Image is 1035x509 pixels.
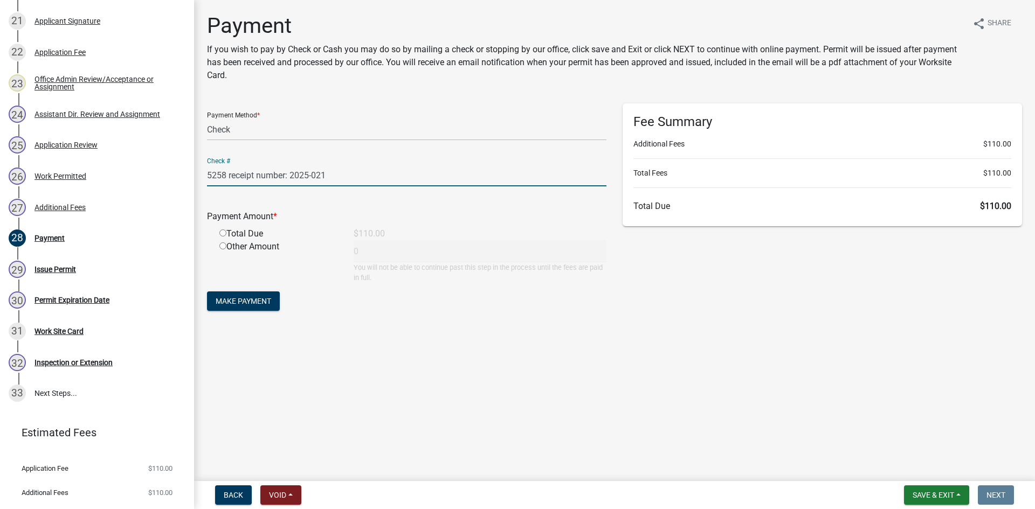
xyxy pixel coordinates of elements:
div: Work Permitted [34,172,86,180]
span: $110.00 [983,168,1011,179]
div: Additional Fees [34,204,86,211]
span: Void [269,491,286,499]
div: 23 [9,74,26,92]
a: Estimated Fees [9,422,177,443]
span: Additional Fees [22,489,68,496]
div: Application Review [34,141,98,149]
button: Save & Exit [904,485,969,505]
span: Share [988,17,1011,30]
div: 31 [9,323,26,340]
span: Back [224,491,243,499]
button: Void [260,485,301,505]
h1: Payment [207,13,964,39]
div: 29 [9,261,26,278]
div: 28 [9,229,26,247]
span: Application Fee [22,465,68,472]
button: Back [215,485,252,505]
div: 21 [9,12,26,30]
span: $110.00 [983,138,1011,150]
h6: Fee Summary [633,114,1011,130]
div: Inspection or Extension [34,359,113,366]
span: Save & Exit [913,491,954,499]
div: Other Amount [211,240,346,283]
div: Permit Expiration Date [34,296,109,304]
div: Application Fee [34,48,86,56]
button: Next [978,485,1014,505]
div: 32 [9,354,26,371]
div: Total Due [211,227,346,240]
div: Payment [34,234,65,242]
button: shareShare [964,13,1020,34]
span: $110.00 [980,201,1011,211]
div: 27 [9,199,26,216]
span: $110.00 [148,465,172,472]
h6: Total Due [633,201,1011,211]
div: 33 [9,385,26,402]
div: 26 [9,168,26,185]
div: Applicant Signature [34,17,100,25]
button: Make Payment [207,291,280,311]
div: 24 [9,106,26,123]
div: 30 [9,291,26,309]
div: Payment Amount [199,210,615,223]
div: 25 [9,136,26,154]
span: Next [986,491,1005,499]
p: If you wish to pay by Check or Cash you may do so by mailing a check or stopping by our office, c... [207,43,964,82]
div: Assistant Dir. Review and Assignment [34,110,160,118]
div: Office Admin Review/Acceptance or Assignment [34,75,177,90]
i: share [972,17,985,30]
div: Issue Permit [34,266,76,273]
div: 22 [9,44,26,61]
li: Total Fees [633,168,1011,179]
span: $110.00 [148,489,172,496]
div: Work Site Card [34,327,84,335]
span: Make Payment [216,297,271,305]
li: Additional Fees [633,138,1011,150]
